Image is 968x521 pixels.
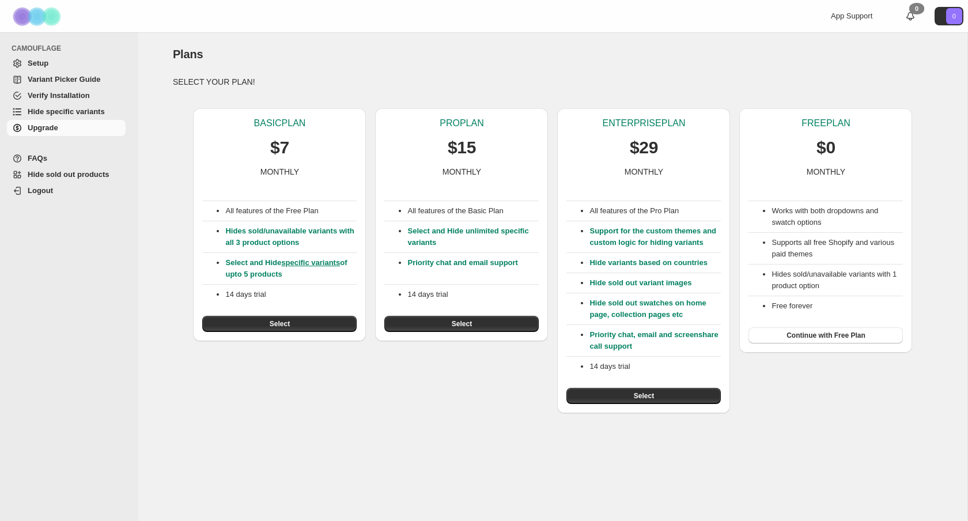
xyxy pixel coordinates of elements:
p: Support for the custom themes and custom logic for hiding variants [589,225,721,248]
a: Setup [7,55,126,71]
span: App Support [831,12,872,20]
span: Avatar with initials 0 [946,8,962,24]
p: $15 [448,136,476,159]
span: Hide sold out products [28,170,109,179]
li: Works with both dropdowns and swatch options [772,205,903,228]
span: Logout [28,186,53,195]
p: Priority chat and email support [407,257,539,280]
p: Hide sold out variant images [589,277,721,289]
p: 14 days trial [225,289,357,300]
p: Hides sold/unavailable variants with all 3 product options [225,225,357,248]
span: Plans [173,48,203,61]
span: Select [634,391,654,401]
p: MONTHLY [807,166,845,178]
p: Select and Hide unlimited specific variants [407,225,539,248]
text: 0 [952,13,956,20]
img: Camouflage [9,1,67,32]
span: FAQs [28,154,47,163]
span: Setup [28,59,48,67]
p: All features of the Basic Plan [407,205,539,217]
p: ENTERPRISE PLAN [602,118,685,129]
span: Upgrade [28,123,58,132]
p: BASIC PLAN [254,118,306,129]
p: All features of the Pro Plan [589,205,721,217]
p: Hide sold out swatches on home page, collection pages etc [589,297,721,320]
span: Select [270,319,290,329]
li: Supports all free Shopify and various paid themes [772,237,903,260]
div: 0 [909,3,924,14]
a: Upgrade [7,120,126,136]
a: Hide specific variants [7,104,126,120]
button: Select [202,316,357,332]
button: Select [384,316,539,332]
a: Logout [7,183,126,199]
a: 0 [905,10,916,22]
p: All features of the Free Plan [225,205,357,217]
a: Variant Picker Guide [7,71,126,88]
span: Hide specific variants [28,107,105,116]
p: $0 [816,136,835,159]
button: Continue with Free Plan [748,327,903,343]
span: Variant Picker Guide [28,75,100,84]
p: 14 days trial [589,361,721,372]
button: Avatar with initials 0 [935,7,963,25]
span: Select [452,319,472,329]
a: specific variants [281,258,340,267]
p: MONTHLY [625,166,663,178]
li: Free forever [772,300,903,312]
a: Verify Installation [7,88,126,104]
span: CAMOUFLAGE [12,44,130,53]
li: Hides sold/unavailable variants with 1 product option [772,269,903,292]
p: Priority chat, email and screenshare call support [589,329,721,352]
p: MONTHLY [443,166,481,178]
p: Hide variants based on countries [589,257,721,269]
p: FREE PLAN [801,118,850,129]
span: Verify Installation [28,91,90,100]
p: SELECT YOUR PLAN! [173,76,933,88]
p: PRO PLAN [440,118,483,129]
a: Hide sold out products [7,167,126,183]
span: Continue with Free Plan [786,331,865,340]
p: Select and Hide of upto 5 products [225,257,357,280]
p: $29 [630,136,658,159]
button: Select [566,388,721,404]
a: FAQs [7,150,126,167]
p: 14 days trial [407,289,539,300]
p: $7 [270,136,289,159]
p: MONTHLY [260,166,299,178]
